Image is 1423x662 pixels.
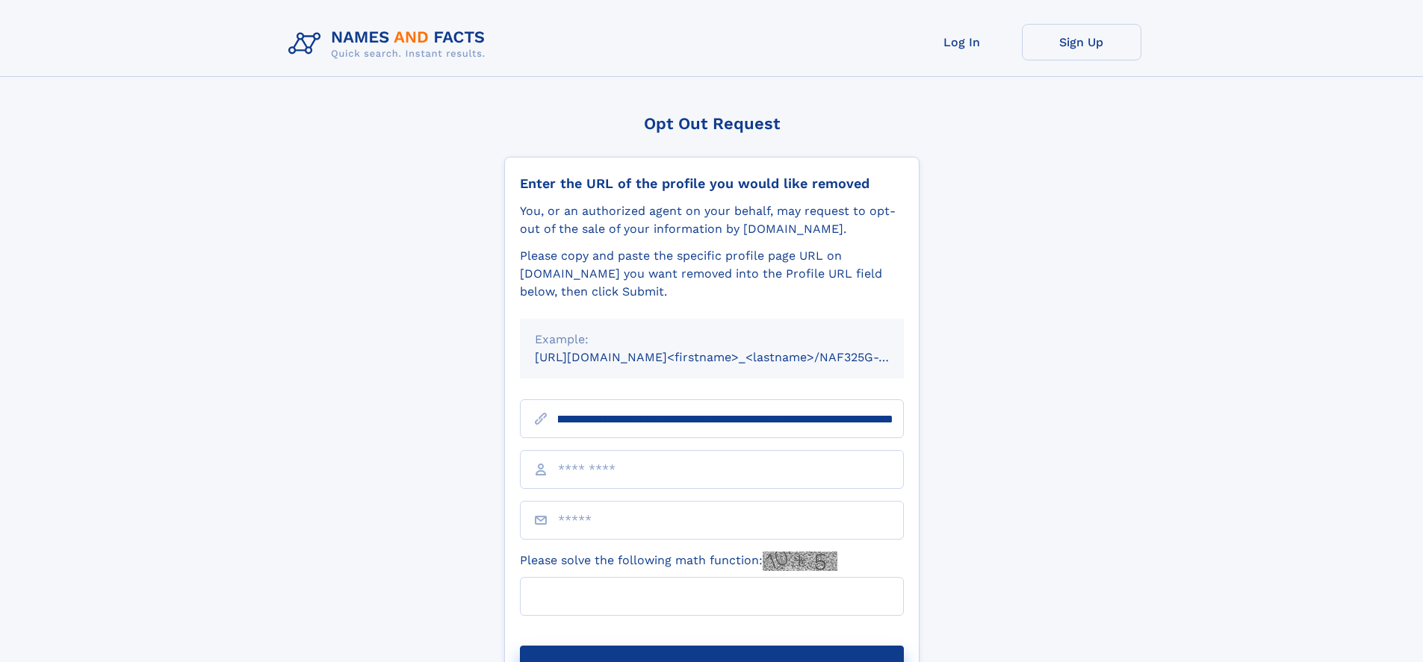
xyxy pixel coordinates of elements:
[520,202,904,238] div: You, or an authorized agent on your behalf, may request to opt-out of the sale of your informatio...
[520,247,904,301] div: Please copy and paste the specific profile page URL on [DOMAIN_NAME] you want removed into the Pr...
[902,24,1022,60] a: Log In
[1022,24,1141,60] a: Sign Up
[520,552,837,571] label: Please solve the following math function:
[282,24,497,64] img: Logo Names and Facts
[535,350,932,364] small: [URL][DOMAIN_NAME]<firstname>_<lastname>/NAF325G-xxxxxxxx
[504,114,920,133] div: Opt Out Request
[520,175,904,192] div: Enter the URL of the profile you would like removed
[535,331,889,349] div: Example:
